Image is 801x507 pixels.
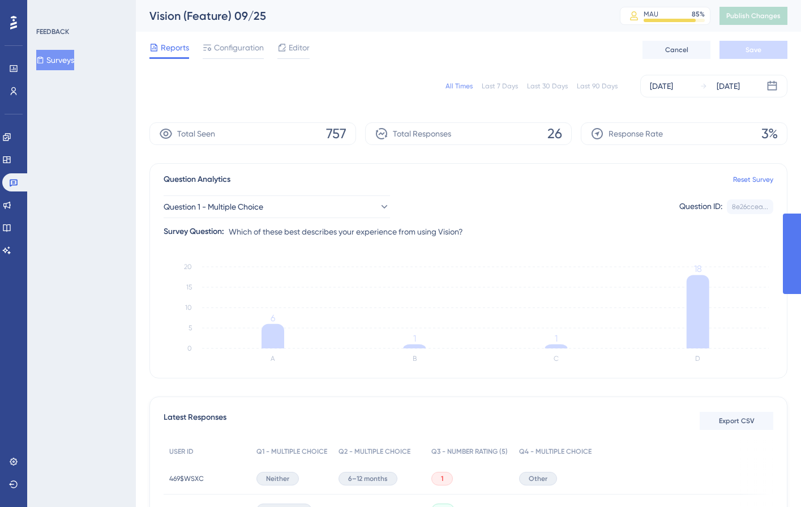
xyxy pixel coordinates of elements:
span: 757 [326,125,346,143]
span: Question Analytics [164,173,230,186]
div: FEEDBACK [36,27,69,36]
span: Save [746,45,761,54]
text: D [695,355,700,363]
tspan: 20 [184,263,192,271]
span: 6–12 months [348,474,388,483]
span: Neither [266,474,289,483]
a: Reset Survey [733,175,773,184]
span: 1 [441,474,443,483]
text: A [271,355,275,363]
span: Which of these best describes your experience from using Vision? [229,225,463,238]
div: MAU [644,10,658,19]
span: Reports [161,41,189,54]
div: All Times [446,82,473,91]
iframe: UserGuiding AI Assistant Launcher [753,462,787,496]
div: Vision (Feature) 09/25 [149,8,592,24]
tspan: 1 [413,333,416,344]
span: Latest Responses [164,411,226,431]
span: Editor [289,41,310,54]
div: Question ID: [679,199,722,214]
div: 85 % [692,10,705,19]
span: Q3 - NUMBER RATING (5) [431,447,508,456]
div: Survey Question: [164,225,224,238]
button: Publish Changes [719,7,787,25]
tspan: 0 [187,344,192,352]
span: Response Rate [609,127,663,140]
button: Cancel [642,41,710,59]
tspan: 18 [694,263,702,274]
div: [DATE] [650,79,673,93]
div: Last 7 Days [482,82,518,91]
span: 3% [761,125,778,143]
button: Question 1 - Multiple Choice [164,195,390,218]
div: [DATE] [717,79,740,93]
span: Configuration [214,41,264,54]
span: Question 1 - Multiple Choice [164,200,263,214]
tspan: 5 [189,324,192,332]
span: Q4 - MULTIPLE CHOICE [519,447,592,456]
span: Total Responses [393,127,451,140]
div: 8e26ccea... [732,202,768,211]
span: USER ID [169,447,194,456]
span: 469$WSXC [169,474,204,483]
span: Other [529,474,547,483]
span: 26 [547,125,562,143]
tspan: 6 [271,313,275,323]
span: Total Seen [177,127,215,140]
span: Q1 - MULTIPLE CHOICE [256,447,327,456]
span: Q2 - MULTIPLE CHOICE [339,447,410,456]
button: Export CSV [700,412,773,430]
tspan: 10 [185,304,192,312]
button: Save [719,41,787,59]
div: Last 90 Days [577,82,618,91]
text: B [413,355,417,363]
button: Surveys [36,50,74,70]
span: Cancel [665,45,688,54]
tspan: 15 [186,283,192,291]
span: Publish Changes [726,11,781,20]
div: Last 30 Days [527,82,568,91]
span: Export CSV [719,416,755,425]
text: C [554,355,559,363]
tspan: 1 [555,333,558,344]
